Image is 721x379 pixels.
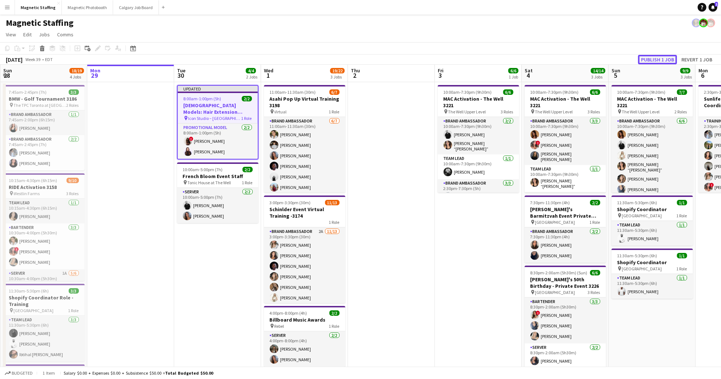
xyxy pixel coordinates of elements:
[329,310,340,316] span: 2/2
[677,266,687,271] span: 1 Role
[525,266,606,373] div: 8:30pm-2:00am (5h30m) (Sun)6/6[PERSON_NAME]'s 50th Birthday - Private Event 3226 [GEOGRAPHIC_DATA...
[23,31,32,38] span: Edit
[264,316,345,323] h3: Billboard Music Awards
[530,89,579,95] span: 10:00am-7:30pm (9h30m)
[692,19,701,27] app-user-avatar: Bianca Fantauzzi
[622,109,660,114] span: The Well Upper Level
[715,2,718,7] span: 1
[275,323,284,329] span: Rebel
[270,200,311,205] span: 3:00pm-3:30pm (30m)
[14,102,67,108] span: The TPC Toronto at [GEOGRAPHIC_DATA]
[525,67,533,74] span: Sat
[591,68,605,73] span: 14/14
[525,165,606,192] app-card-role: Team Lead1/110:00am-7:30pm (9h30m)[PERSON_NAME] “[PERSON_NAME]” [PERSON_NAME]
[438,117,519,154] app-card-role: Brand Ambassador2/210:00am-7:30pm (9h30m)[PERSON_NAME][PERSON_NAME] “[PERSON_NAME]” [PERSON_NAME]
[698,67,708,74] span: Mon
[264,195,345,303] app-job-card: 3:00pm-3:30pm (30m)11/13Schinlder Event Virtual Training -31741 RoleBrand Ambassador2A11/133:00pm...
[612,67,620,74] span: Sun
[530,200,570,205] span: 7:30pm-11:30pm (4h)
[3,173,85,281] div: 10:15am-4:30pm (6h15m)9/10RIDE Activation 3158 Westlin Farms3 RolesTeam Lead1/110:15am-4:30pm (6h...
[3,96,85,102] h3: BMW - Golf Tournament 3186
[525,206,606,219] h3: [PERSON_NAME]'s Barmitzvah Event Private Residence 3648
[275,109,287,114] span: Virtual
[9,89,47,95] span: 7:45am-2:45pm (7h)
[62,0,113,15] button: Magnetic Photobooth
[189,137,193,141] span: !
[177,67,185,74] span: Tue
[525,117,606,165] app-card-role: Brand Ambassador3/310:00am-7:30pm (9h30m)[PERSON_NAME]![PERSON_NAME][PERSON_NAME] [PERSON_NAME]
[438,96,519,109] h3: MAC Activation - The Well 3221
[264,227,345,379] app-card-role: Brand Ambassador2A11/133:00pm-3:30pm (30m)[PERSON_NAME][PERSON_NAME][PERSON_NAME][PERSON_NAME][PE...
[3,199,85,223] app-card-role: Team Lead1/110:15am-4:30pm (6h15m)[PERSON_NAME]
[612,274,693,299] app-card-role: Team Lead1/111:30am-5:30pm (6h)[PERSON_NAME]
[14,308,54,313] span: [GEOGRAPHIC_DATA]
[612,249,693,299] app-job-card: 11:30am-5:30pm (6h)1/1Shopify Coordinator [GEOGRAPHIC_DATA]1 RoleTeam Lead1/111:30am-5:30pm (6h)[...
[3,284,85,362] app-job-card: 11:30am-5:30pm (6h)3/3Shopify Coordinator Role - Training [GEOGRAPHIC_DATA]1 RoleTeam Lead3/311:3...
[351,67,360,74] span: Thu
[444,89,492,95] span: 10:00am-7:30pm (9h30m)
[3,294,85,307] h3: Shopify Coordinator Role - Training
[622,213,662,218] span: [GEOGRAPHIC_DATA]
[6,17,73,28] h1: Magnetic Staffing
[350,71,360,80] span: 2
[612,117,693,197] app-card-role: Brand Ambassador6/610:00am-7:30pm (9h30m)[PERSON_NAME][PERSON_NAME][PERSON_NAME][PERSON_NAME] “[P...
[525,298,606,343] app-card-role: Bartender3/38:30pm-2:00am (5h30m)![PERSON_NAME][PERSON_NAME][PERSON_NAME]
[178,86,258,92] div: Updated
[710,183,714,187] span: !
[525,276,606,289] h3: [PERSON_NAME]'s 50th Birthday - Private Event 3226
[612,221,693,246] app-card-role: Team Lead1/111:30am-5:30pm (6h)[PERSON_NAME]
[525,85,606,193] app-job-card: 10:00am-7:30pm (9h30m)6/6MAC Activation - The Well 3221 The Well Upper Level3 RolesBrand Ambassad...
[3,85,85,170] app-job-card: 7:45am-2:45pm (7h)3/3BMW - Golf Tournament 3186 The TPC Toronto at [GEOGRAPHIC_DATA]2 RolesBrand ...
[176,71,185,80] span: 30
[9,178,57,183] span: 10:15am-4:30pm (6h15m)
[525,343,606,379] app-card-role: Server2/28:30pm-2:00am (5h30m)[PERSON_NAME][PERSON_NAME]
[535,290,575,295] span: [GEOGRAPHIC_DATA]
[588,290,600,295] span: 3 Roles
[501,109,513,114] span: 3 Roles
[535,109,573,114] span: The Well Upper Level
[677,200,687,205] span: 1/1
[54,30,76,39] a: Comms
[681,74,692,80] div: 3 Jobs
[677,89,687,95] span: 7/7
[40,370,57,376] span: 1 item
[536,311,540,315] span: !
[242,180,253,185] span: 1 Role
[3,67,12,74] span: Sun
[697,71,708,80] span: 6
[69,288,79,294] span: 3/3
[329,89,340,95] span: 6/7
[264,306,345,367] app-job-card: 4:00pm-8:00pm (4h)2/2Billboard Music Awards Rebel1 RoleServer2/24:00pm-8:00pm (4h)[PERSON_NAME][P...
[67,102,79,108] span: 2 Roles
[242,96,252,101] span: 2/2
[612,206,693,213] h3: Shopify Coordinator
[20,30,35,39] a: Edit
[246,68,256,73] span: 4/4
[6,56,23,63] div: [DATE]
[264,206,345,219] h3: Schinlder Event Virtual Training -3174
[3,223,85,269] app-card-role: Bartender3/310:30am-4:00pm (5h30m)[PERSON_NAME]![PERSON_NAME][PERSON_NAME]
[329,109,340,114] span: 1 Role
[535,219,575,225] span: [GEOGRAPHIC_DATA]
[525,195,606,263] div: 7:30pm-11:30pm (4h)2/2[PERSON_NAME]'s Barmitzvah Event Private Residence 3648 [GEOGRAPHIC_DATA]1 ...
[15,0,62,15] button: Magnetic Staffing
[617,253,657,258] span: 11:30am-5:30pm (6h)
[178,124,258,159] app-card-role: Promotional Model2/28:00am-1:00pm (5h)![PERSON_NAME][PERSON_NAME]
[264,117,345,205] app-card-role: Brand Ambassador6/711:00am-11:30am (30m)[PERSON_NAME][PERSON_NAME][PERSON_NAME][PERSON_NAME][PERS...
[530,270,588,275] span: 8:30pm-2:00am (5h30m) (Sun)
[264,85,345,193] app-job-card: 11:00am-11:30am (30m)6/7Asahi Pop Up Virtual Training 3198 Virtual1 RoleBrand Ambassador6/711:00a...
[67,191,79,196] span: 3 Roles
[264,331,345,367] app-card-role: Server2/24:00pm-8:00pm (4h)[PERSON_NAME][PERSON_NAME]
[677,253,687,258] span: 1/1
[177,173,259,180] h3: French Bloom Event Staff
[270,310,307,316] span: 4:00pm-8:00pm (4h)
[3,30,19,39] a: View
[188,116,241,121] span: Icon Studio – [GEOGRAPHIC_DATA]
[612,195,693,246] app-job-card: 11:30am-5:30pm (6h)1/1Shopify Coordinator [GEOGRAPHIC_DATA]1 RoleTeam Lead1/111:30am-5:30pm (6h)[...
[6,31,16,38] span: View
